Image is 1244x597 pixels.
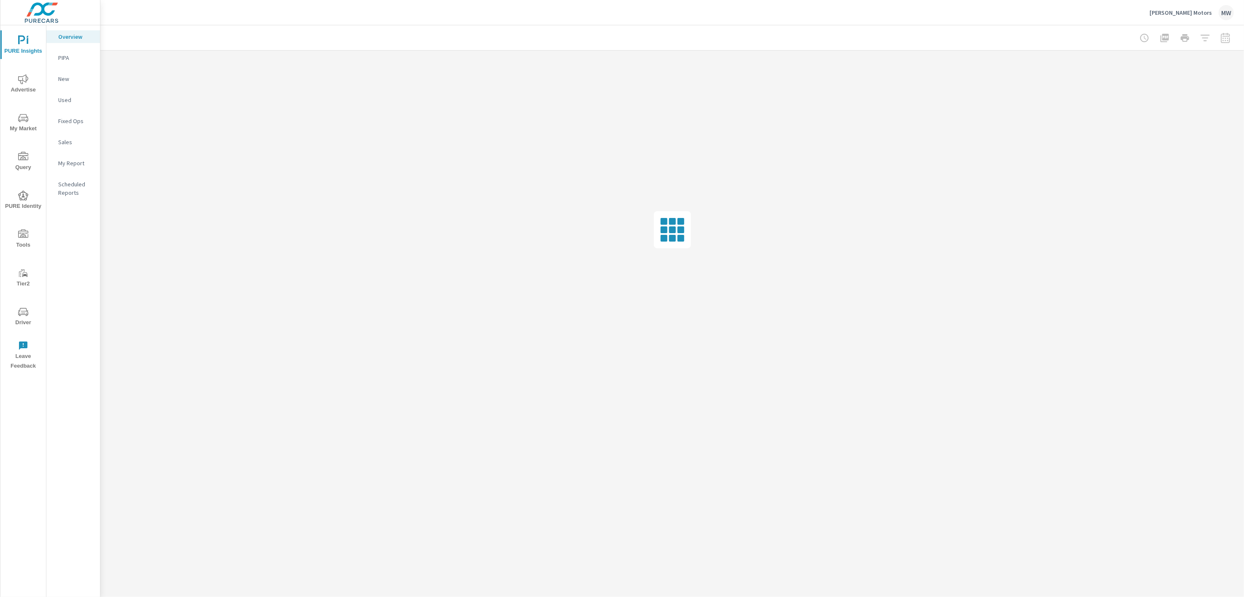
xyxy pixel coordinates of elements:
[58,96,93,104] p: Used
[46,115,100,127] div: Fixed Ops
[58,159,93,167] p: My Report
[1219,5,1234,20] div: MW
[1150,9,1212,16] p: [PERSON_NAME] Motors
[58,32,93,41] p: Overview
[58,117,93,125] p: Fixed Ops
[3,152,43,172] span: Query
[58,75,93,83] p: New
[46,157,100,169] div: My Report
[46,51,100,64] div: PIPA
[58,138,93,146] p: Sales
[0,25,46,374] div: nav menu
[3,35,43,56] span: PURE Insights
[3,229,43,250] span: Tools
[46,178,100,199] div: Scheduled Reports
[3,191,43,211] span: PURE Identity
[3,307,43,328] span: Driver
[46,94,100,106] div: Used
[46,136,100,148] div: Sales
[46,30,100,43] div: Overview
[58,180,93,197] p: Scheduled Reports
[46,73,100,85] div: New
[3,341,43,371] span: Leave Feedback
[58,54,93,62] p: PIPA
[3,113,43,134] span: My Market
[3,74,43,95] span: Advertise
[3,268,43,289] span: Tier2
